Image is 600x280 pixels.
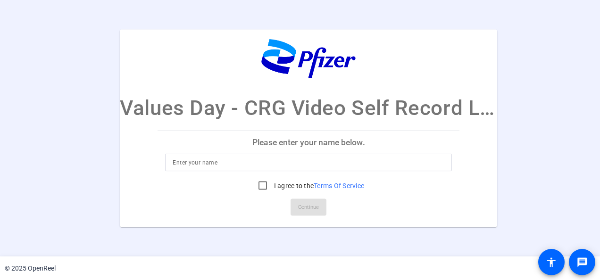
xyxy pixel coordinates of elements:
p: Please enter your name below. [158,131,459,153]
input: Enter your name [173,156,444,168]
div: © 2025 OpenReel [5,264,56,273]
mat-icon: message [576,256,588,268]
label: I agree to the [272,181,365,190]
mat-icon: accessibility [546,256,557,268]
a: Terms Of Service [314,181,364,189]
img: company-logo [261,39,356,78]
p: Values Day - CRG Video Self Record Link [120,92,497,123]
